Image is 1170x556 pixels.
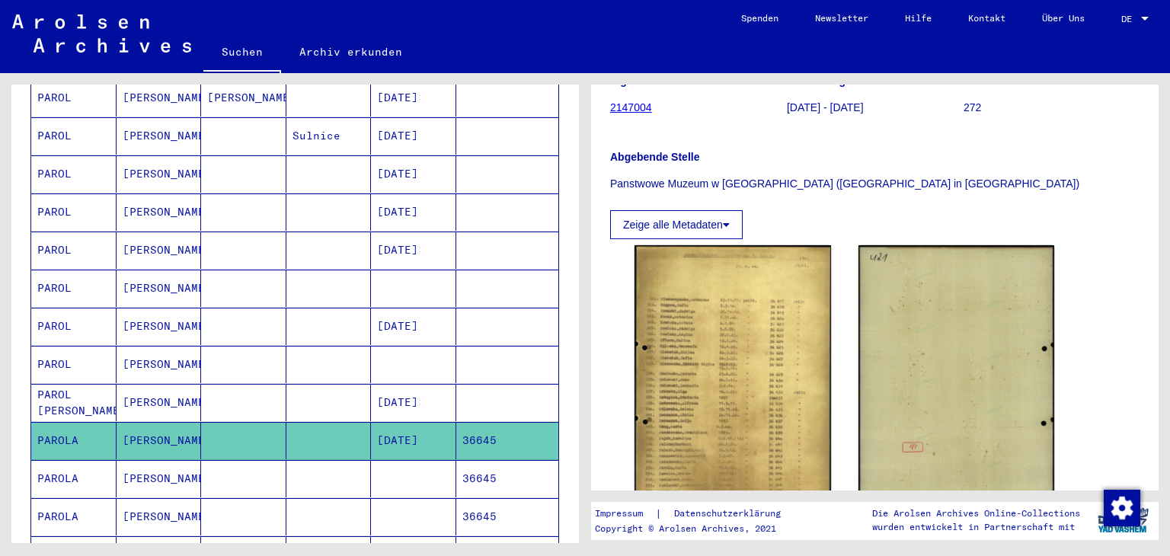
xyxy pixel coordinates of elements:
mat-cell: [DATE] [371,422,456,459]
mat-cell: [PERSON_NAME] [117,422,202,459]
a: Suchen [203,34,281,73]
mat-cell: [PERSON_NAME] [117,232,202,269]
mat-cell: [PERSON_NAME] [117,384,202,421]
mat-cell: PAROLA [31,460,117,497]
a: Archiv erkunden [281,34,420,70]
mat-cell: PAROL [31,308,117,345]
mat-cell: 36645 [456,422,559,459]
p: Copyright © Arolsen Archives, 2021 [595,522,799,535]
mat-cell: [PERSON_NAME] [117,79,202,117]
mat-cell: PAROL [31,193,117,231]
mat-cell: [DATE] [371,384,456,421]
img: Zustimmung ändern [1104,490,1140,526]
mat-cell: PAROL [31,232,117,269]
div: | [595,506,799,522]
mat-cell: 36645 [456,460,559,497]
mat-cell: [PERSON_NAME] [201,79,286,117]
mat-cell: PAROL [PERSON_NAME] [31,384,117,421]
span: DE [1121,14,1138,24]
mat-cell: [DATE] [371,117,456,155]
mat-cell: [PERSON_NAME] [117,117,202,155]
mat-cell: [PERSON_NAME] [117,155,202,193]
mat-cell: Sulnice [286,117,372,155]
mat-cell: [PERSON_NAME] [117,346,202,383]
mat-cell: 36645 [456,498,559,535]
p: wurden entwickelt in Partnerschaft mit [872,520,1080,534]
p: 272 [964,100,1140,116]
a: Impressum [595,506,655,522]
p: [DATE] - [DATE] [787,100,963,116]
img: 002.jpg [858,245,1055,525]
mat-cell: [DATE] [371,79,456,117]
a: Datenschutzerklärung [662,506,799,522]
img: yv_logo.png [1095,501,1152,539]
p: Panstwowe Muzeum w [GEOGRAPHIC_DATA] ([GEOGRAPHIC_DATA] in [GEOGRAPHIC_DATA]) [610,176,1140,192]
mat-cell: [DATE] [371,193,456,231]
mat-cell: [PERSON_NAME] [117,498,202,535]
mat-cell: PAROL [31,79,117,117]
b: Abgebende Stelle [610,151,699,163]
mat-cell: PAROL [31,155,117,193]
img: 001.jpg [635,245,831,524]
mat-cell: [DATE] [371,232,456,269]
mat-cell: PAROLA [31,422,117,459]
mat-cell: [PERSON_NAME] [117,193,202,231]
img: Arolsen_neg.svg [12,14,191,53]
mat-cell: PAROL [31,117,117,155]
mat-cell: [PERSON_NAME] [117,308,202,345]
mat-cell: PAROLA [31,498,117,535]
p: Die Arolsen Archives Online-Collections [872,506,1080,520]
mat-cell: [DATE] [371,308,456,345]
mat-cell: [PERSON_NAME] [117,270,202,307]
a: 2147004 [610,101,652,113]
mat-cell: PAROL [31,270,117,307]
mat-cell: [PERSON_NAME] [117,460,202,497]
mat-cell: PAROL [31,346,117,383]
mat-cell: [DATE] [371,155,456,193]
button: Zeige alle Metadaten [610,210,743,239]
